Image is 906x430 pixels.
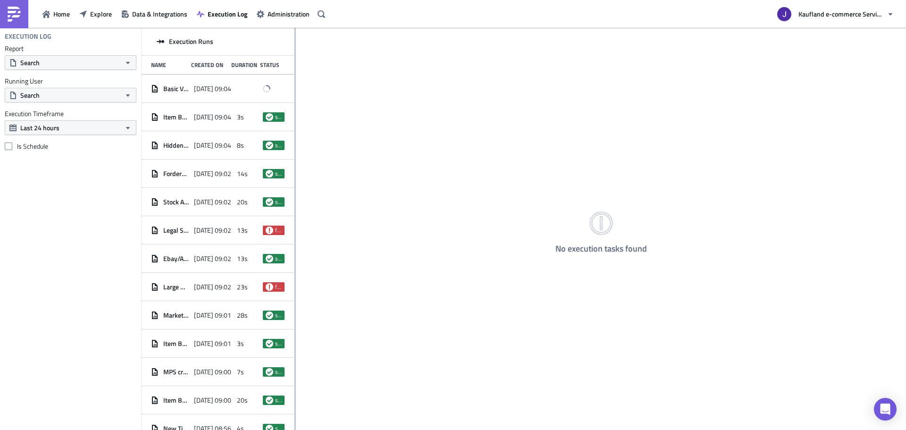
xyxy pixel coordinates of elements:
span: success [275,340,282,347]
span: MPS critical order check [163,368,189,376]
label: Is Schedule [5,142,136,151]
span: Item Bucket #113 Team Elektro [163,396,189,405]
span: success [266,142,273,149]
span: success [275,312,282,319]
span: success [266,255,273,262]
span: [DATE] 09:02 [194,198,231,206]
span: success [275,198,282,206]
span: Home [53,9,70,19]
span: 20s [237,198,248,206]
span: 28s [237,311,248,320]
img: PushMetrics [7,7,22,22]
span: Hidden [PERSON_NAME] [163,141,189,150]
span: [DATE] 09:02 [194,283,231,291]
span: [DATE] 09:02 [194,226,231,235]
span: Marketing Coupon [163,311,189,320]
span: [DATE] 09:01 [194,311,231,320]
span: Item Bucket #113 Team Indoor [163,339,189,348]
span: failed [266,227,273,234]
span: success [275,142,282,149]
span: 23s [237,283,248,291]
button: Home [38,7,75,21]
span: Basic Vendor Reporting [163,84,189,93]
span: 14s [237,169,248,178]
span: 13s [237,254,248,263]
span: failed [275,227,282,234]
label: Execution Timeframe [5,110,136,118]
button: Search [5,55,136,70]
span: Execution Log [208,9,247,19]
div: Duration [231,61,255,68]
span: [DATE] 09:04 [194,113,231,121]
span: Item Bucket #113 Team Outdoor [163,113,189,121]
span: [DATE] 09:04 [194,141,231,150]
button: Kaufland e-commerce Services GmbH & Co. KG [772,4,899,25]
div: Name [151,61,186,68]
label: Running User [5,77,136,85]
span: Search [20,58,40,67]
span: Explore [90,9,112,19]
span: success [275,170,282,177]
span: Ebay/Amazon/[PERSON_NAME]/EHI Top Seller_9am [163,254,189,263]
span: success [266,368,273,376]
span: success [266,113,273,121]
span: 13s [237,226,248,235]
span: [DATE] 09:02 [194,169,231,178]
span: failed [275,283,282,291]
span: Forderungsübersicht [163,169,189,178]
span: Data & Integrations [132,9,187,19]
button: Last 24 hours [5,120,136,135]
span: [DATE] 09:00 [194,396,231,405]
span: success [266,170,273,177]
span: Large Order Quantities Alerting ([DATE] Simple Report) [163,283,189,291]
span: success [275,113,282,121]
span: Execution Runs [169,37,213,46]
span: [DATE] 09:01 [194,339,231,348]
button: Administration [252,7,314,21]
span: Stock Availability Change vs. [DATE] [163,198,189,206]
span: [DATE] 09:02 [194,254,231,263]
span: success [275,255,282,262]
span: Search [20,90,40,100]
span: [DATE] 09:00 [194,368,231,376]
h4: No execution tasks found [555,244,647,253]
span: success [266,340,273,347]
button: Execution Log [192,7,252,21]
span: Administration [268,9,310,19]
span: Last 24 hours [20,123,59,133]
span: failed [266,283,273,291]
span: success [275,368,282,376]
span: success [266,312,273,319]
img: Avatar [776,6,792,22]
button: Search [5,88,136,102]
span: Legal Score Alert [163,226,189,235]
div: Created On [191,61,226,68]
h4: Execution Log [5,32,51,41]
span: Kaufland e-commerce Services GmbH & Co. KG [798,9,883,19]
span: success [266,396,273,404]
span: success [266,198,273,206]
div: Status [260,61,280,68]
span: [DATE] 09:04 [194,84,231,93]
span: 7s [237,368,244,376]
div: Open Intercom Messenger [874,398,897,421]
span: success [275,396,282,404]
button: Explore [75,7,117,21]
button: Data & Integrations [117,7,192,21]
span: 3s [237,339,244,348]
span: 3s [237,113,244,121]
label: Report [5,44,136,53]
span: 8s [237,141,244,150]
span: 20s [237,396,248,405]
